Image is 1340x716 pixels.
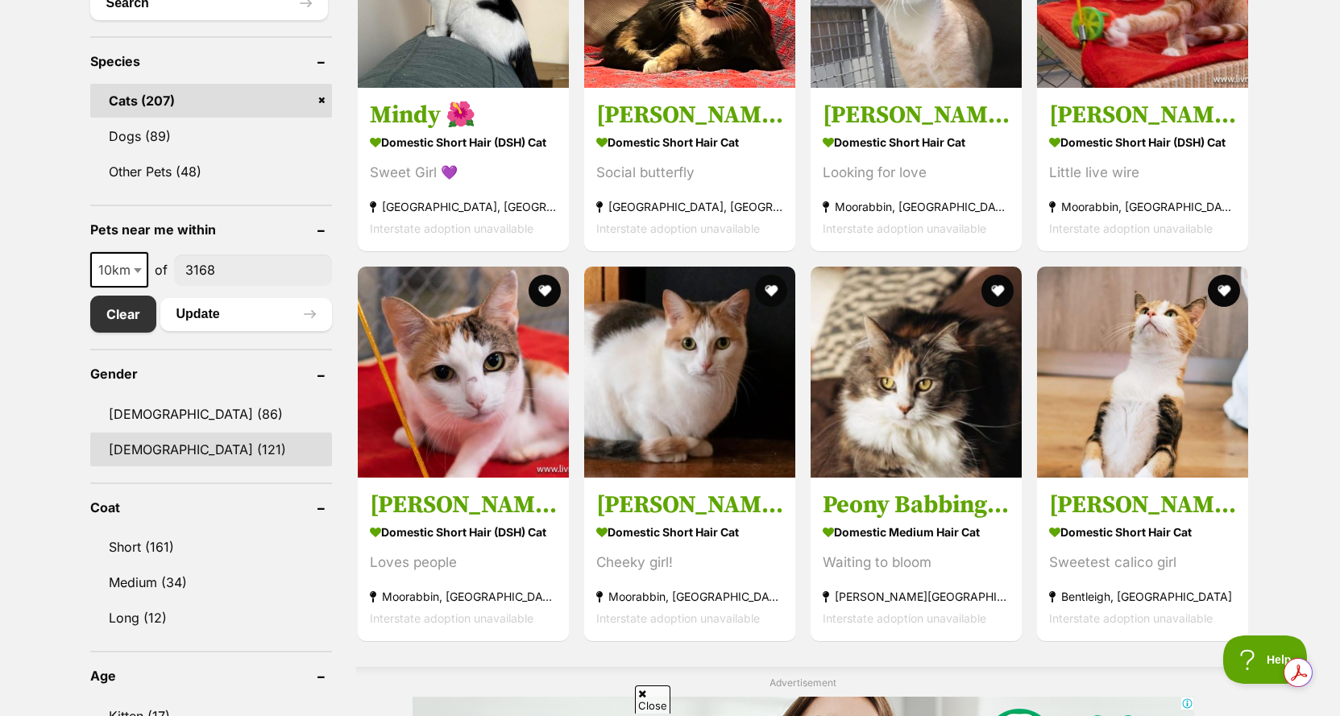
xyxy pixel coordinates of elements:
[370,586,557,607] strong: Moorabbin, [GEOGRAPHIC_DATA]
[90,252,148,288] span: 10km
[90,601,332,635] a: Long (12)
[1049,586,1236,607] strong: Bentleigh, [GEOGRAPHIC_DATA]
[811,88,1022,251] a: [PERSON_NAME] Domestic Short Hair Cat Looking for love Moorabbin, [GEOGRAPHIC_DATA] Interstate ad...
[358,88,569,251] a: Mindy 🌺 Domestic Short Hair (DSH) Cat Sweet Girl 💜 [GEOGRAPHIC_DATA], [GEOGRAPHIC_DATA] Interstat...
[1037,478,1248,641] a: [PERSON_NAME] Domestic Short Hair Cat Sweetest calico girl Bentleigh, [GEOGRAPHIC_DATA] Interstat...
[90,565,332,599] a: Medium (34)
[370,221,533,235] span: Interstate adoption unavailable
[370,552,557,573] div: Loves people
[90,432,332,466] a: [DEMOGRAPHIC_DATA] (121)
[1049,221,1213,235] span: Interstate adoption unavailable
[596,586,783,607] strong: Moorabbin, [GEOGRAPHIC_DATA]
[823,586,1010,607] strong: [PERSON_NAME][GEOGRAPHIC_DATA], [GEOGRAPHIC_DATA]
[90,84,332,118] a: Cats (207)
[155,260,168,279] span: of
[981,275,1014,307] button: favourite
[1037,267,1248,478] img: Genevieve Illingworth - Domestic Short Hair Cat
[370,162,557,184] div: Sweet Girl 💜
[370,196,557,217] strong: [GEOGRAPHIC_DATA], [GEOGRAPHIC_DATA]
[823,221,986,235] span: Interstate adoption unavailable
[370,130,557,154] strong: Domestic Short Hair (DSH) Cat
[90,668,332,683] header: Age
[596,162,783,184] div: Social butterfly
[823,162,1010,184] div: Looking for love
[596,611,760,625] span: Interstate adoption unavailable
[811,478,1022,641] a: Peony Babbington Domestic Medium Hair Cat Waiting to bloom [PERSON_NAME][GEOGRAPHIC_DATA], [GEOGR...
[1049,100,1236,130] h3: [PERSON_NAME]
[370,520,557,544] strong: Domestic Short Hair (DSH) Cat
[90,119,332,153] a: Dogs (89)
[529,275,561,307] button: favourite
[596,196,783,217] strong: [GEOGRAPHIC_DATA], [GEOGRAPHIC_DATA]
[635,685,670,714] span: Close
[1223,635,1308,684] iframe: Help Scout Beacon - Open
[1049,196,1236,217] strong: Moorabbin, [GEOGRAPHIC_DATA]
[90,366,332,381] header: Gender
[370,490,557,520] h3: [PERSON_NAME]
[90,54,332,68] header: Species
[90,530,332,564] a: Short (161)
[823,130,1010,154] strong: Domestic Short Hair Cat
[1049,162,1236,184] div: Little live wire
[90,397,332,431] a: [DEMOGRAPHIC_DATA] (86)
[90,222,332,237] header: Pets near me within
[370,100,557,130] h3: Mindy 🌺
[90,155,332,188] a: Other Pets (48)
[90,296,156,333] a: Clear
[1049,520,1236,544] strong: Domestic Short Hair Cat
[596,100,783,130] h3: [PERSON_NAME]
[823,196,1010,217] strong: Moorabbin, [GEOGRAPHIC_DATA]
[584,478,795,641] a: [PERSON_NAME] [PERSON_NAME] Domestic Short Hair Cat Cheeky girl! Moorabbin, [GEOGRAPHIC_DATA] Int...
[811,267,1022,478] img: Peony Babbington - Domestic Medium Hair Cat
[90,500,332,515] header: Coat
[358,478,569,641] a: [PERSON_NAME] Domestic Short Hair (DSH) Cat Loves people Moorabbin, [GEOGRAPHIC_DATA] Interstate ...
[1037,88,1248,251] a: [PERSON_NAME] Domestic Short Hair (DSH) Cat Little live wire Moorabbin, [GEOGRAPHIC_DATA] Interst...
[596,221,760,235] span: Interstate adoption unavailable
[1049,611,1213,625] span: Interstate adoption unavailable
[823,611,986,625] span: Interstate adoption unavailable
[1049,130,1236,154] strong: Domestic Short Hair (DSH) Cat
[160,298,332,330] button: Update
[596,520,783,544] strong: Domestic Short Hair Cat
[1209,275,1241,307] button: favourite
[584,267,795,478] img: Allington Jagger - Domestic Short Hair Cat
[370,611,533,625] span: Interstate adoption unavailable
[584,88,795,251] a: [PERSON_NAME] Domestic Short Hair Cat Social butterfly [GEOGRAPHIC_DATA], [GEOGRAPHIC_DATA] Inter...
[755,275,787,307] button: favourite
[823,520,1010,544] strong: Domestic Medium Hair Cat
[1049,490,1236,520] h3: [PERSON_NAME]
[823,552,1010,573] div: Waiting to bloom
[596,552,783,573] div: Cheeky girl!
[1049,552,1236,573] div: Sweetest calico girl
[596,130,783,154] strong: Domestic Short Hair Cat
[358,267,569,478] img: Hazel Moriarty - Domestic Short Hair (DSH) Cat
[823,100,1010,130] h3: [PERSON_NAME]
[92,259,147,281] span: 10km
[596,490,783,520] h3: [PERSON_NAME] [PERSON_NAME]
[823,490,1010,520] h3: Peony Babbington
[174,255,332,285] input: postcode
